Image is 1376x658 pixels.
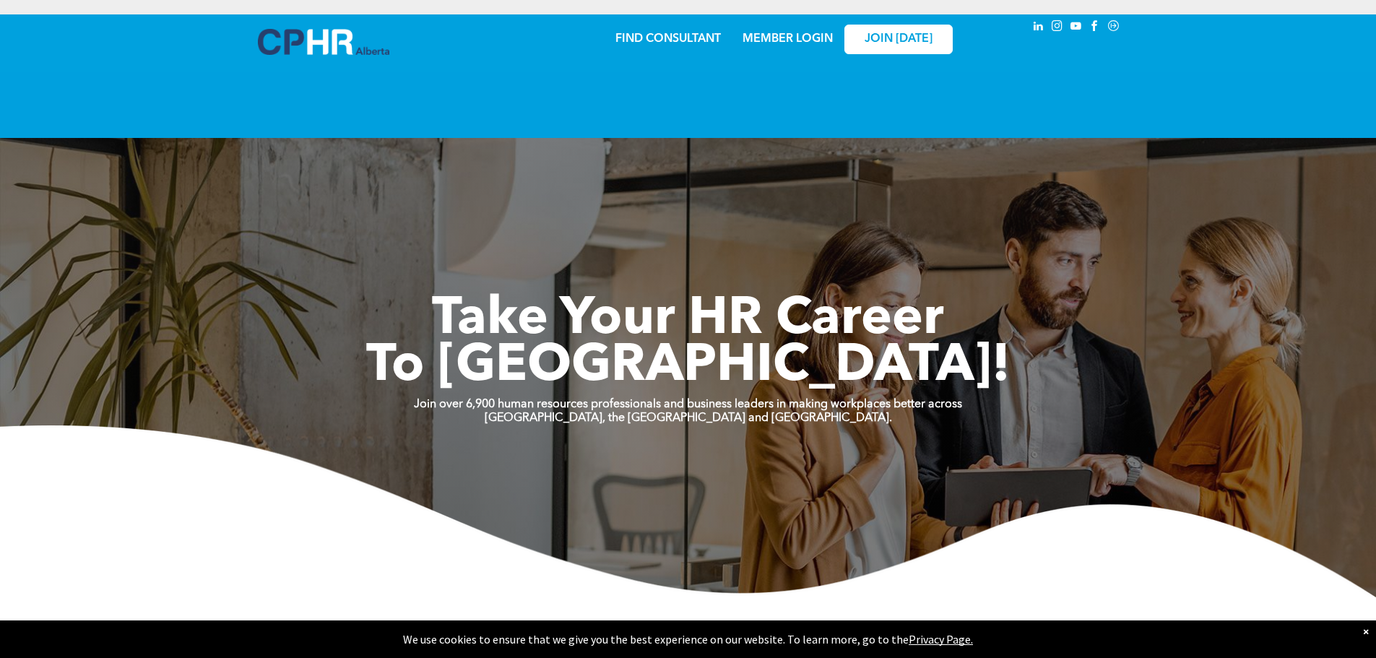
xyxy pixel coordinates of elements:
[1363,624,1369,638] div: Dismiss notification
[485,412,892,424] strong: [GEOGRAPHIC_DATA], the [GEOGRAPHIC_DATA] and [GEOGRAPHIC_DATA].
[743,33,833,45] a: MEMBER LOGIN
[414,399,962,410] strong: Join over 6,900 human resources professionals and business leaders in making workplaces better ac...
[366,341,1011,393] span: To [GEOGRAPHIC_DATA]!
[1068,18,1084,38] a: youtube
[432,294,944,346] span: Take Your HR Career
[865,33,933,46] span: JOIN [DATE]
[1087,18,1103,38] a: facebook
[615,33,721,45] a: FIND CONSULTANT
[258,29,389,55] img: A blue and white logo for cp alberta
[1050,18,1065,38] a: instagram
[1031,18,1047,38] a: linkedin
[909,632,973,646] a: Privacy Page.
[844,25,953,54] a: JOIN [DATE]
[1106,18,1122,38] a: Social network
